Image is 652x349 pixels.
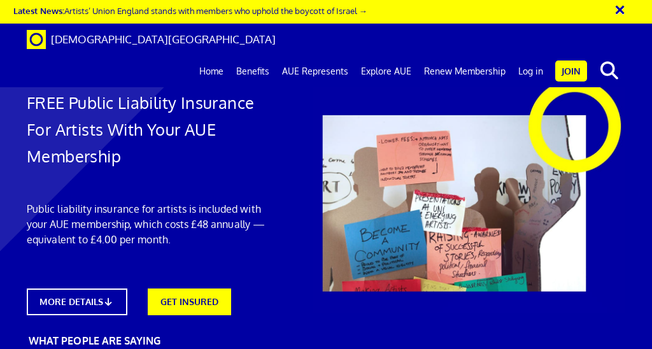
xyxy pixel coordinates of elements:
a: Log in [512,55,549,87]
a: MORE DETAILS [27,288,127,315]
a: Benefits [230,55,276,87]
a: GET INSURED [148,288,231,315]
button: search [590,57,628,84]
a: Brand [DEMOGRAPHIC_DATA][GEOGRAPHIC_DATA] [17,24,285,55]
span: [DEMOGRAPHIC_DATA][GEOGRAPHIC_DATA] [51,32,276,46]
a: AUE Represents [276,55,355,87]
a: Renew Membership [418,55,512,87]
a: Explore AUE [355,55,418,87]
a: Latest News:Artists’ Union England stands with members who uphold the boycott of Israel → [13,5,367,16]
p: Public liability insurance for artists is included with your AUE membership, which costs £48 annu... [27,201,265,247]
a: Home [193,55,230,87]
strong: Latest News: [13,5,64,16]
h1: FREE Public Liability Insurance For Artists With Your AUE Membership [27,89,265,169]
a: Join [555,61,587,82]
